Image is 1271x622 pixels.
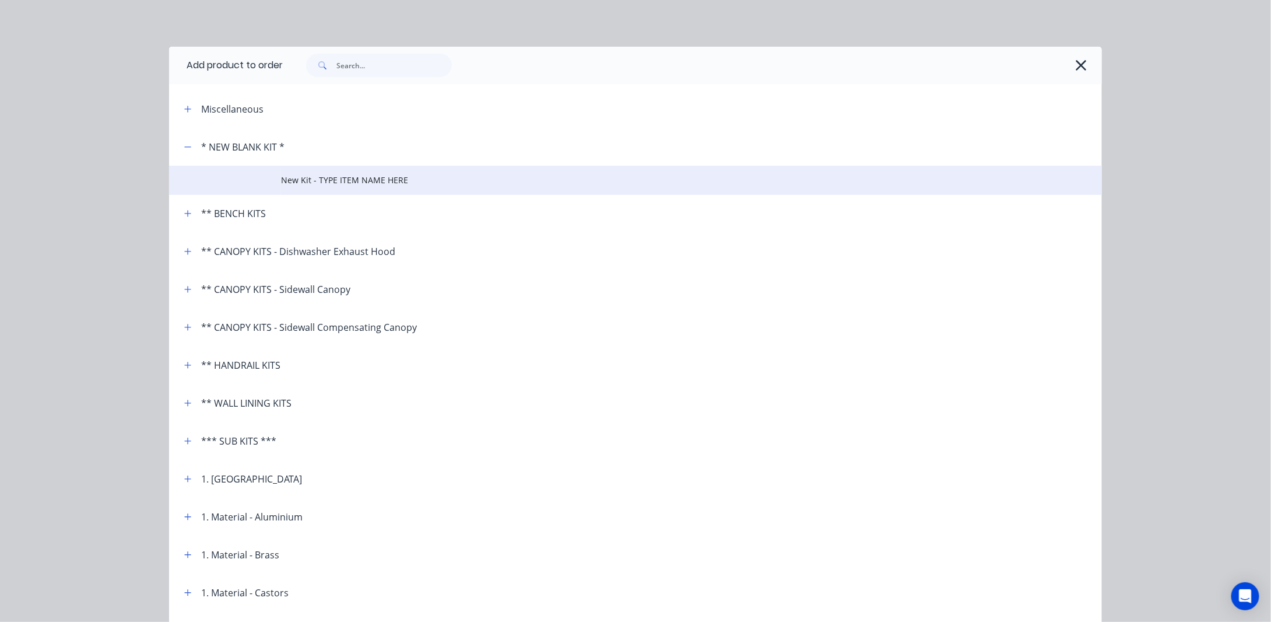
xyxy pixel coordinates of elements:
div: 1. Material - Castors [201,586,289,600]
div: Open Intercom Messenger [1231,582,1259,610]
div: 1. Material - Brass [201,548,279,562]
div: ** CANOPY KITS - Dishwasher Exhaust Hood [201,244,395,258]
div: Miscellaneous [201,102,264,116]
div: 1. [GEOGRAPHIC_DATA] [201,472,302,486]
div: Add product to order [169,47,283,84]
div: ** HANDRAIL KITS [201,358,280,372]
div: ** BENCH KITS [201,207,266,221]
div: ** WALL LINING KITS [201,396,292,410]
div: ** CANOPY KITS - Sidewall Compensating Canopy [201,320,417,334]
div: ** CANOPY KITS - Sidewall Canopy [201,282,350,296]
span: New Kit - TYPE ITEM NAME HERE [281,174,938,186]
div: 1. Material - Aluminium [201,510,303,524]
input: Search... [336,54,452,77]
div: * NEW BLANK KIT * [201,140,285,154]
